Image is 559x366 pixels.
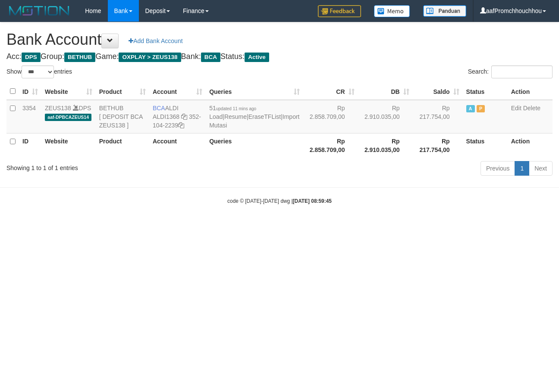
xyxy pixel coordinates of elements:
td: BETHUB [ DEPOSIT BCA ZEUS138 ] [96,100,149,133]
a: ALDI1368 [153,113,179,120]
a: Copy 3521042239 to clipboard [178,122,184,129]
span: BCA [153,105,165,112]
span: updated 11 mins ago [216,106,256,111]
input: Search: [491,65,553,78]
td: ALDI 352-104-2239 [149,100,206,133]
th: Saldo: activate to sort column ascending [413,83,463,100]
td: Rp 217.754,00 [413,100,463,133]
td: 3354 [19,100,41,133]
th: Queries [206,133,303,158]
span: Active [245,53,269,62]
th: CR: activate to sort column ascending [303,83,358,100]
a: Load [209,113,223,120]
a: ZEUS138 [45,105,71,112]
span: aaf-DPBCAZEUS14 [45,114,91,121]
th: Website [41,133,96,158]
img: panduan.png [423,5,466,17]
select: Showentries [22,65,54,78]
span: OXPLAY > ZEUS138 [119,53,181,62]
img: Feedback.jpg [318,5,361,17]
a: Edit [511,105,521,112]
th: Product [96,133,149,158]
th: Queries: activate to sort column ascending [206,83,303,100]
th: Action [508,133,553,158]
a: Copy ALDI1368 to clipboard [181,113,187,120]
th: ID [19,133,41,158]
a: Previous [480,161,515,176]
a: Import Mutasi [209,113,299,129]
span: Active [466,105,475,112]
a: EraseTFList [248,113,281,120]
th: Account [149,133,206,158]
img: Button%20Memo.svg [374,5,410,17]
span: BETHUB [64,53,95,62]
a: 1 [515,161,529,176]
th: Rp 2.910.035,00 [358,133,413,158]
th: DB: activate to sort column ascending [358,83,413,100]
span: 51 [209,105,256,112]
h1: Bank Account [6,31,553,48]
td: DPS [41,100,96,133]
img: MOTION_logo.png [6,4,72,17]
th: Account: activate to sort column ascending [149,83,206,100]
small: code © [DATE]-[DATE] dwg | [227,198,332,204]
td: Rp 2.910.035,00 [358,100,413,133]
a: Add Bank Account [123,34,188,48]
div: Showing 1 to 1 of 1 entries [6,160,226,172]
a: Delete [523,105,540,112]
label: Search: [468,65,553,78]
span: DPS [22,53,41,62]
th: Action [508,83,553,100]
th: Product: activate to sort column ascending [96,83,149,100]
th: Website: activate to sort column ascending [41,83,96,100]
strong: [DATE] 08:59:45 [293,198,332,204]
th: ID: activate to sort column ascending [19,83,41,100]
label: Show entries [6,65,72,78]
span: BCA [201,53,220,62]
th: Rp 2.858.709,00 [303,133,358,158]
th: Status [463,83,508,100]
span: | | | [209,105,299,129]
th: Status [463,133,508,158]
th: Rp 217.754,00 [413,133,463,158]
a: Next [529,161,553,176]
span: Paused [477,105,485,112]
td: Rp 2.858.709,00 [303,100,358,133]
a: Resume [224,113,247,120]
h4: Acc: Group: Game: Bank: Status: [6,53,553,61]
